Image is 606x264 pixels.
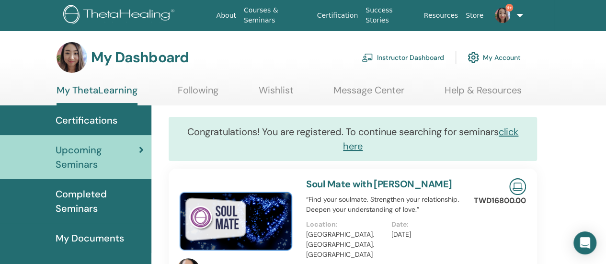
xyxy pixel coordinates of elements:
a: Store [462,7,487,24]
span: 9+ [505,4,513,11]
img: cog.svg [468,49,479,66]
p: Location : [306,219,385,230]
a: Help & Resources [445,84,522,103]
img: Live Online Seminar [509,178,526,195]
a: Success Stories [362,1,420,29]
a: Certification [313,7,362,24]
p: [DATE] [391,230,470,240]
img: default.jpg [57,42,87,73]
div: Congratulations! You are registered. To continue searching for seminars [169,117,537,161]
p: [GEOGRAPHIC_DATA], [GEOGRAPHIC_DATA], [GEOGRAPHIC_DATA] [306,230,385,260]
a: Following [178,84,218,103]
img: logo.png [63,5,178,26]
a: Courses & Seminars [240,1,313,29]
p: TWD16800.00 [474,195,526,207]
a: Resources [420,7,462,24]
p: “Find your soulmate. Strengthen your relationship. Deepen your understanding of love.” [306,195,476,215]
span: Completed Seminars [56,187,144,216]
a: About [213,7,240,24]
p: Date : [391,219,470,230]
span: Upcoming Seminars [56,143,139,172]
span: My Documents [56,231,124,245]
img: default.jpg [495,8,510,23]
a: My Account [468,47,521,68]
h3: My Dashboard [91,49,189,66]
img: chalkboard-teacher.svg [362,53,373,62]
a: My ThetaLearning [57,84,137,105]
span: Certifications [56,113,117,127]
a: Message Center [333,84,404,103]
a: Instructor Dashboard [362,47,444,68]
div: Open Intercom Messenger [573,231,596,254]
a: Soul Mate with [PERSON_NAME] [306,178,452,190]
a: Wishlist [259,84,294,103]
img: Soul Mate [177,178,295,261]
